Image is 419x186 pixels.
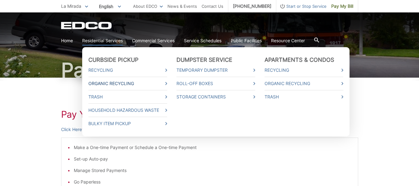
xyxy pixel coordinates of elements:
a: Roll-Off Boxes [176,80,255,87]
a: News & Events [167,3,197,10]
a: Dumpster Service [176,57,233,63]
span: English [94,1,126,11]
a: Household Hazardous Waste [88,107,167,114]
a: Apartments & Condos [265,57,334,63]
h1: Pay Your Bill [61,60,358,80]
p: to View, Pay, and Manage Your Bill Online [61,126,358,133]
li: Go Paperless [74,179,352,185]
a: Trash [88,93,167,100]
a: Commercial Services [132,37,175,44]
a: Storage Containers [176,93,255,100]
a: Recycling [88,67,167,74]
a: Recycling [265,67,343,74]
a: Temporary Dumpster [176,67,255,74]
a: Organic Recycling [88,80,167,87]
span: La Mirada [61,3,81,9]
a: Resource Center [271,37,305,44]
a: Bulky Item Pickup [88,120,167,127]
a: Residential Services [82,37,123,44]
a: EDCD logo. Return to the homepage. [61,22,113,29]
a: About EDCO [133,3,163,10]
a: Trash [265,93,343,100]
a: Service Schedules [184,37,221,44]
li: Make a One-time Payment or Schedule a One-time Payment [74,144,352,151]
a: Click Here [61,126,82,133]
span: Pay My Bill [331,3,353,10]
li: Manage Stored Payments [74,167,352,174]
li: Set-up Auto-pay [74,156,352,162]
a: Public Facilities [231,37,262,44]
h1: Pay Your Bill [61,109,358,120]
a: Contact Us [202,3,223,10]
a: Curbside Pickup [88,57,139,63]
a: Organic Recycling [265,80,343,87]
a: Home [61,37,73,44]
